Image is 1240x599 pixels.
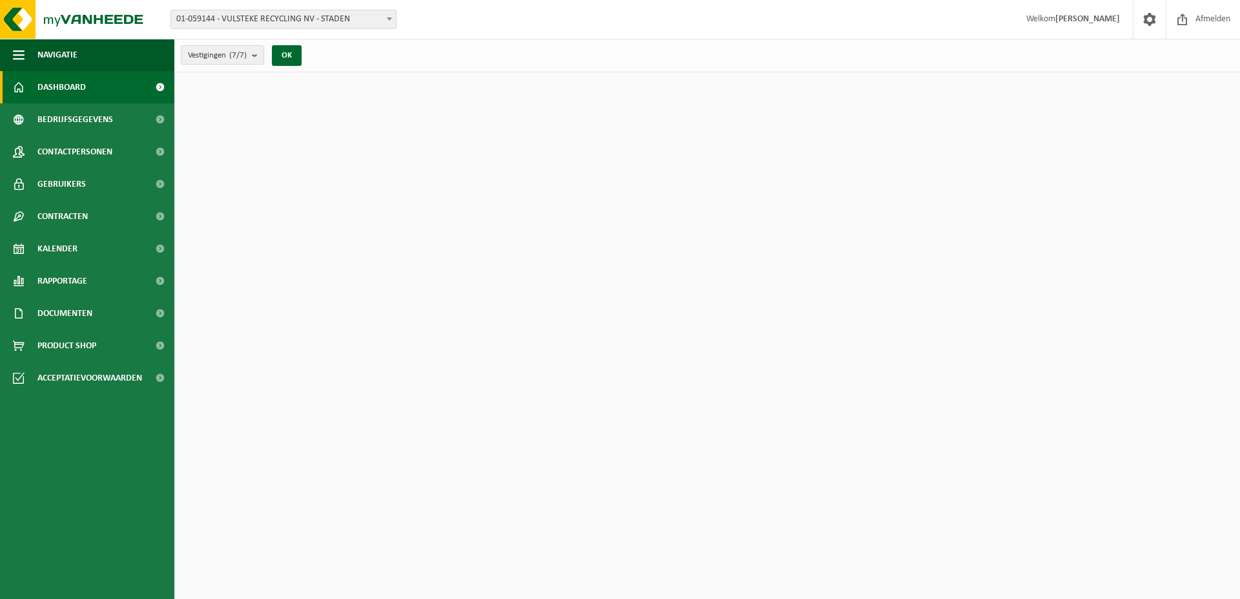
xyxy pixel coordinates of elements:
[37,200,88,233] span: Contracten
[6,571,216,599] iframe: chat widget
[37,233,77,265] span: Kalender
[171,10,396,28] span: 01-059144 - VULSTEKE RECYCLING NV - STADEN
[37,103,113,136] span: Bedrijfsgegevens
[272,45,302,66] button: OK
[181,45,264,65] button: Vestigingen(7/7)
[37,362,142,394] span: Acceptatievoorwaarden
[37,39,77,71] span: Navigatie
[229,51,247,59] count: (7/7)
[37,136,112,168] span: Contactpersonen
[188,46,247,65] span: Vestigingen
[37,168,86,200] span: Gebruikers
[37,265,87,297] span: Rapportage
[37,71,86,103] span: Dashboard
[1055,14,1120,24] strong: [PERSON_NAME]
[170,10,397,29] span: 01-059144 - VULSTEKE RECYCLING NV - STADEN
[37,330,96,362] span: Product Shop
[37,297,92,330] span: Documenten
